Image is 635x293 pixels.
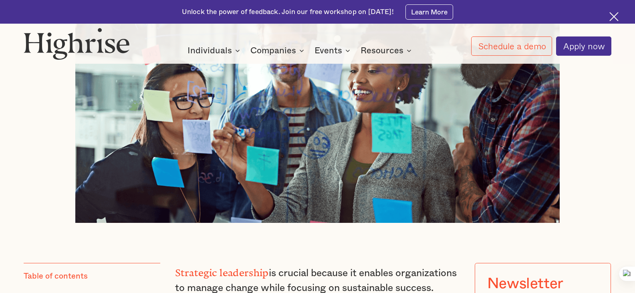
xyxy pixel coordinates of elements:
a: Learn More [405,4,453,20]
div: Resources [361,46,403,55]
div: Individuals [187,46,232,55]
div: Companies [250,46,296,55]
a: Schedule a demo [471,36,552,56]
div: Individuals [187,46,242,55]
img: Highrise logo [24,28,130,60]
div: Events [314,46,353,55]
img: Cross icon [609,12,619,21]
div: Companies [250,46,306,55]
div: Newsletter [487,275,563,292]
div: Unlock the power of feedback. Join our free workshop on [DATE]! [182,7,394,17]
strong: Strategic leadership [175,267,269,273]
div: Resources [361,46,414,55]
div: Events [314,46,342,55]
a: Apply now [556,36,611,56]
div: Table of contents [24,271,88,281]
